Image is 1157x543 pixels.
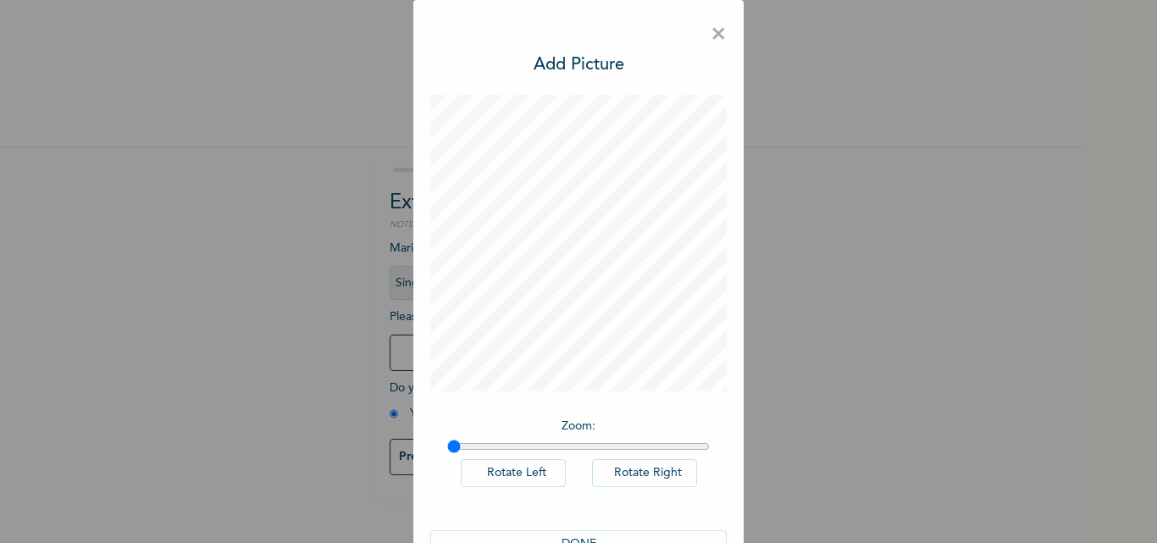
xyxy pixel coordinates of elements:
[711,17,727,53] span: ×
[447,418,710,435] p: Zoom :
[461,459,566,487] button: Rotate Left
[592,459,697,487] button: Rotate Right
[534,53,624,78] h3: Add Picture
[390,311,695,380] span: Please add a recent Passport Photograph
